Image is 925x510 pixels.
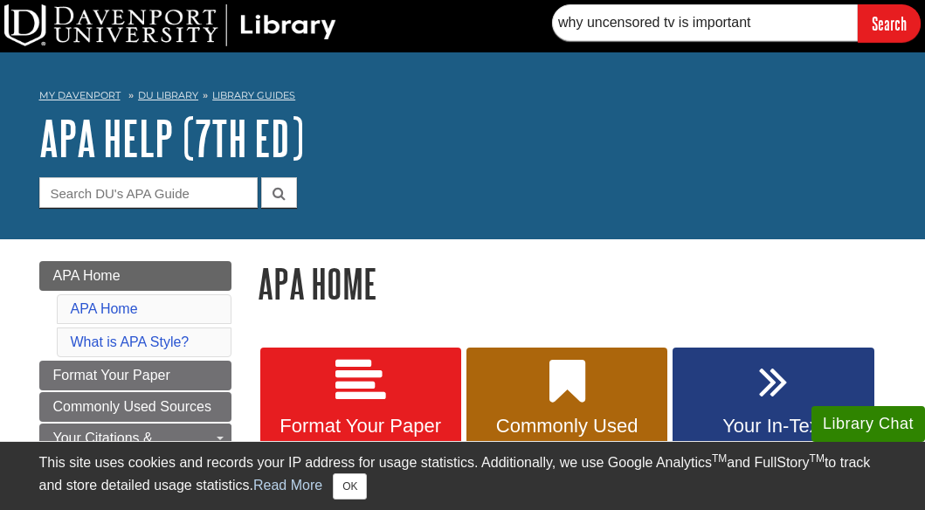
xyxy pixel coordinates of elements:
a: APA Help (7th Ed) [39,111,304,165]
a: DU Library [138,89,198,101]
span: Commonly Used Sources [53,399,211,414]
a: APA Home [71,301,138,316]
a: My Davenport [39,88,121,103]
span: Your In-Text Citations [686,415,860,460]
a: Your In-Text Citations [673,348,873,479]
a: Commonly Used Sources [39,392,231,422]
span: APA Home [53,268,121,283]
sup: TM [810,452,825,465]
a: APA Home [39,261,231,291]
button: Library Chat [811,406,925,442]
div: This site uses cookies and records your IP address for usage statistics. Additionally, we use Goo... [39,452,887,500]
sup: TM [712,452,727,465]
nav: breadcrumb [39,84,887,112]
a: Format Your Paper [260,348,461,479]
span: Commonly Used Sources [480,415,654,460]
a: Read More [253,478,322,493]
img: DU Library [4,4,336,46]
a: Format Your Paper [39,361,231,390]
input: Find Articles, Books, & More... [552,4,858,41]
a: Your Citations & References [39,424,231,474]
input: Search [858,4,921,42]
button: Close [333,473,367,500]
span: Format Your Paper [273,415,448,438]
a: Commonly Used Sources [466,348,667,479]
form: Searches DU Library's articles, books, and more [552,4,921,42]
a: What is APA Style? [71,334,190,349]
a: Library Guides [212,89,295,101]
span: Your Citations & References [53,431,153,466]
h1: APA Home [258,261,887,306]
span: Format Your Paper [53,368,170,382]
input: Search DU's APA Guide [39,177,258,208]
